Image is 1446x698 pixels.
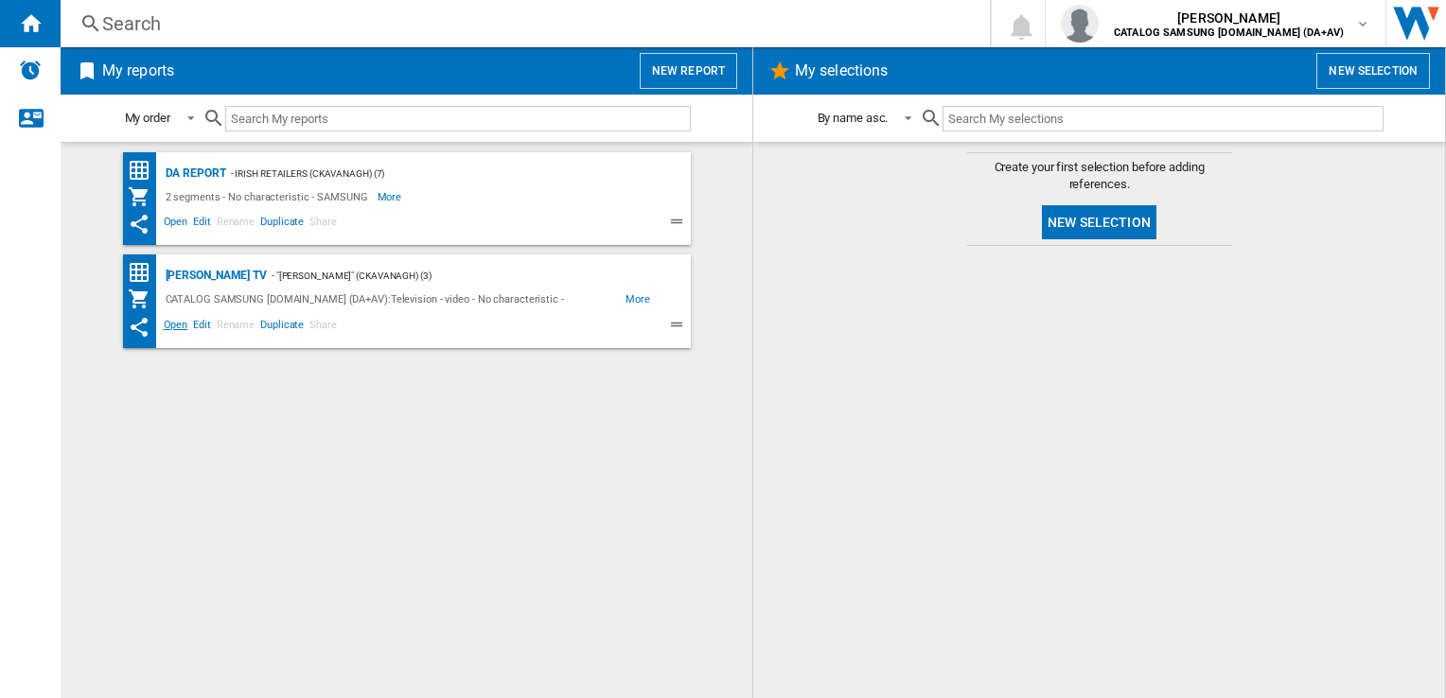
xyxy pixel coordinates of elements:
[257,213,307,236] span: Duplicate
[161,288,626,311] div: CATALOG SAMSUNG [DOMAIN_NAME] (DA+AV):Television - video - No characteristic - SAMSUNG
[257,316,307,339] span: Duplicate
[161,162,226,185] div: DA Report
[161,264,267,288] div: [PERSON_NAME] TV
[226,162,653,185] div: - Irish Retailers (ckavanagh) (7)
[214,316,257,339] span: Rename
[161,316,191,339] span: Open
[818,111,889,125] div: By name asc.
[102,10,941,37] div: Search
[791,53,891,89] h2: My selections
[161,213,191,236] span: Open
[128,316,150,339] ng-md-icon: This report has been shared with you
[378,185,405,208] span: More
[128,185,161,208] div: My Assortment
[190,316,214,339] span: Edit
[125,111,170,125] div: My order
[19,59,42,81] img: alerts-logo.svg
[307,213,340,236] span: Share
[190,213,214,236] span: Edit
[307,316,340,339] span: Share
[1114,26,1344,39] b: CATALOG SAMSUNG [DOMAIN_NAME] (DA+AV)
[943,106,1383,131] input: Search My selections
[640,53,737,89] button: New report
[1061,5,1099,43] img: profile.jpg
[967,159,1232,193] span: Create your first selection before adding references.
[1042,205,1156,239] button: New selection
[626,288,653,311] span: More
[128,288,161,311] div: My Assortment
[161,185,378,208] div: 2 segments - No characteristic - SAMSUNG
[1316,53,1430,89] button: New selection
[214,213,257,236] span: Rename
[128,213,150,236] ng-md-icon: This report has been shared with you
[128,159,161,183] div: Price Matrix
[128,261,161,285] div: Price Matrix
[225,106,691,131] input: Search My reports
[1114,9,1344,27] span: [PERSON_NAME]
[98,53,178,89] h2: My reports
[267,264,653,288] div: - "[PERSON_NAME]" (ckavanagh) (3)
